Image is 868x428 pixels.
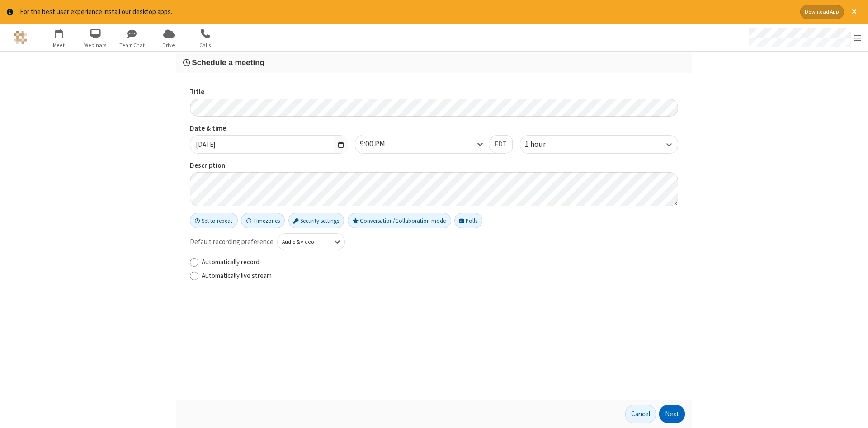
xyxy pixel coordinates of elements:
button: Polls [454,213,482,228]
div: For the best user experience install our desktop apps. [20,7,793,17]
div: Audio & video [282,238,325,246]
div: 9:00 PM [360,138,401,150]
span: Schedule a meeting [192,58,264,67]
span: Default recording preference [190,237,274,247]
label: Automatically live stream [202,271,678,281]
label: Title [190,87,678,97]
button: EDT [489,135,513,153]
span: Meet [42,41,76,49]
button: Download App [800,5,844,19]
div: 1 hour [525,139,561,151]
button: Set to repeat [190,213,238,228]
span: Calls [189,41,222,49]
button: Timezones [241,213,285,228]
div: Open menu [741,24,868,51]
button: Conversation/Collaboration mode [348,213,451,228]
label: Date & time [190,123,348,134]
button: Cancel [625,405,656,423]
button: Logo [3,24,37,51]
img: QA Selenium DO NOT DELETE OR CHANGE [14,31,27,44]
span: Drive [152,41,186,49]
span: Webinars [79,41,113,49]
span: Team Chat [115,41,149,49]
button: Close alert [847,5,861,19]
button: Next [659,405,685,423]
label: Description [190,160,678,171]
label: Automatically record [202,257,678,268]
button: Security settings [288,213,344,228]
